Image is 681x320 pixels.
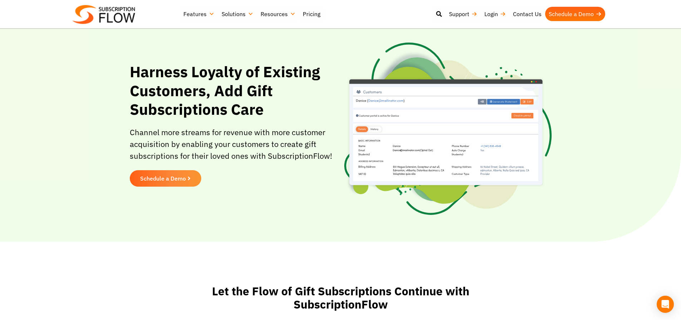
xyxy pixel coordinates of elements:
span: Schedule a Demo [140,176,186,181]
img: Subscription Personalization [344,43,552,215]
h2: Let the Flow of Gift Subscriptions Continue with SubscriptionFlow [201,285,480,311]
a: Features [180,7,218,21]
p: Channel more streams for revenue with more customer acquisition by enabling your customers to cre... [130,126,337,162]
div: Open Intercom Messenger [657,296,674,313]
a: Login [481,7,509,21]
a: Solutions [218,7,257,21]
a: Support [445,7,481,21]
img: Subscriptionflow [73,5,135,24]
a: Schedule a Demo [545,7,605,21]
a: Schedule a Demo [130,170,201,187]
a: Contact Us [509,7,545,21]
a: Pricing [299,7,324,21]
h1: Harness Loyalty of Existing Customers, Add Gift Subscriptions Care [130,63,337,119]
a: Resources [257,7,299,21]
